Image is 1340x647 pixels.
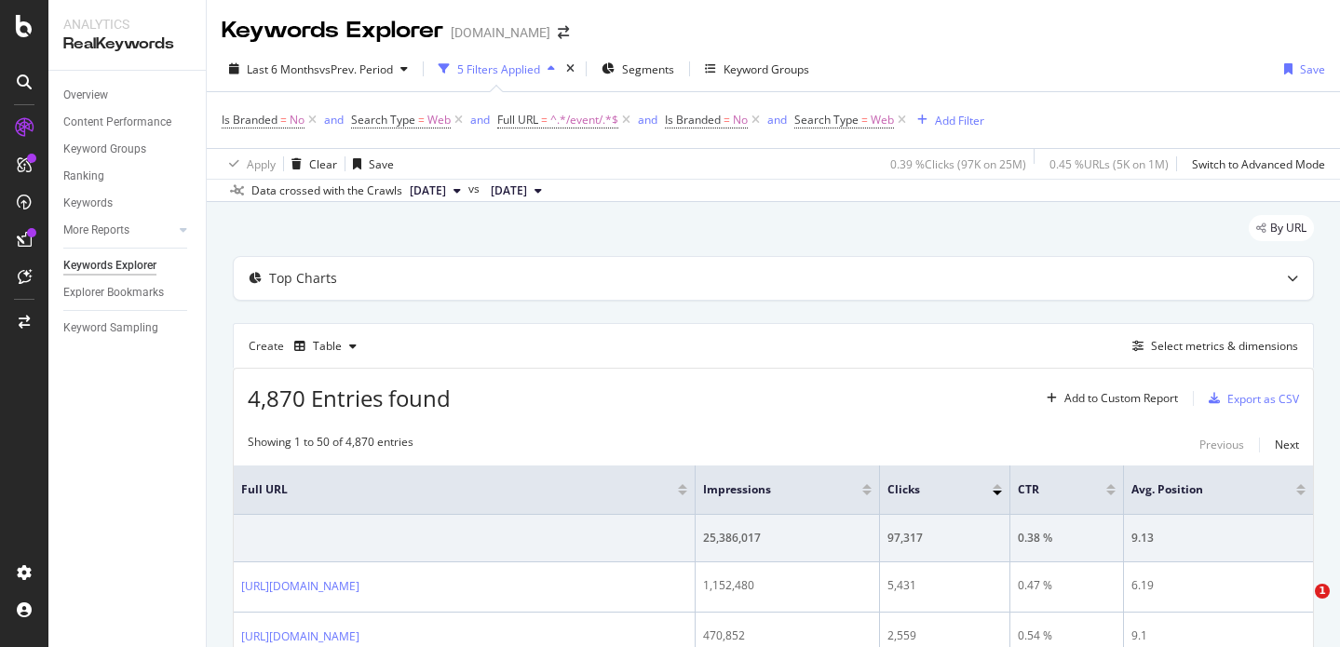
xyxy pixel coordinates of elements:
[887,530,1002,546] div: 97,317
[1131,530,1306,546] div: 9.13
[248,383,451,413] span: 4,870 Entries found
[1064,393,1178,404] div: Add to Custom Report
[63,256,156,276] div: Keywords Explorer
[1151,338,1298,354] div: Select metrics & dimensions
[1270,222,1306,234] span: By URL
[1018,530,1116,546] div: 0.38 %
[1275,434,1299,456] button: Next
[369,156,394,172] div: Save
[269,269,337,288] div: Top Charts
[491,182,527,199] span: 2025 Mar. 1st
[665,112,721,128] span: Is Branded
[767,111,787,128] button: and
[63,194,113,213] div: Keywords
[871,107,894,133] span: Web
[910,109,984,131] button: Add Filter
[1018,627,1116,644] div: 0.54 %
[1018,481,1078,498] span: CTR
[541,112,548,128] span: =
[558,26,569,39] div: arrow-right-arrow-left
[290,107,305,133] span: No
[1018,577,1116,594] div: 0.47 %
[63,167,193,186] a: Ranking
[1131,481,1268,498] span: Avg. Position
[1131,577,1306,594] div: 6.19
[1199,437,1244,452] div: Previous
[63,140,193,159] a: Keyword Groups
[703,577,872,594] div: 1,152,480
[410,182,446,199] span: 2025 Oct. 11th
[418,112,425,128] span: =
[249,331,364,361] div: Create
[562,60,578,78] div: times
[1201,384,1299,413] button: Export as CSV
[724,112,730,128] span: =
[935,113,984,128] div: Add Filter
[63,15,191,34] div: Analytics
[887,481,965,498] span: Clicks
[468,181,483,197] span: vs
[497,112,538,128] span: Full URL
[287,331,364,361] button: Table
[1315,584,1330,599] span: 1
[63,113,193,132] a: Content Performance
[222,15,443,47] div: Keywords Explorer
[63,167,104,186] div: Ranking
[345,149,394,179] button: Save
[470,111,490,128] button: and
[63,283,193,303] a: Explorer Bookmarks
[890,156,1026,172] div: 0.39 % Clicks ( 97K on 25M )
[63,86,108,105] div: Overview
[63,318,158,338] div: Keyword Sampling
[241,577,359,596] a: [URL][DOMAIN_NAME]
[1300,61,1325,77] div: Save
[1131,627,1306,644] div: 9.1
[703,481,834,498] span: Impressions
[431,54,562,84] button: 5 Filters Applied
[222,112,277,128] span: Is Branded
[794,112,859,128] span: Search Type
[251,182,402,199] div: Data crossed with the Crawls
[697,54,817,84] button: Keyword Groups
[63,256,193,276] a: Keywords Explorer
[1125,335,1298,357] button: Select metrics & dimensions
[1049,156,1169,172] div: 0.45 % URLs ( 5K on 1M )
[767,112,787,128] div: and
[1227,391,1299,407] div: Export as CSV
[63,34,191,55] div: RealKeywords
[1184,149,1325,179] button: Switch to Advanced Mode
[63,318,193,338] a: Keyword Sampling
[451,23,550,42] div: [DOMAIN_NAME]
[550,107,618,133] span: ^.*/event/.*$
[63,221,174,240] a: More Reports
[887,627,1002,644] div: 2,559
[63,113,171,132] div: Content Performance
[1275,437,1299,452] div: Next
[324,111,344,128] button: and
[247,156,276,172] div: Apply
[594,54,682,84] button: Segments
[222,54,415,84] button: Last 6 MonthsvsPrev. Period
[324,112,344,128] div: and
[63,86,193,105] a: Overview
[241,481,650,498] span: Full URL
[703,530,872,546] div: 25,386,017
[63,283,164,303] div: Explorer Bookmarks
[1039,384,1178,413] button: Add to Custom Report
[457,61,540,77] div: 5 Filters Applied
[241,627,359,646] a: [URL][DOMAIN_NAME]
[638,112,657,128] div: and
[280,112,287,128] span: =
[63,140,146,159] div: Keyword Groups
[319,61,393,77] span: vs Prev. Period
[284,149,337,179] button: Clear
[351,112,415,128] span: Search Type
[470,112,490,128] div: and
[1277,584,1321,628] iframe: Intercom live chat
[222,149,276,179] button: Apply
[402,180,468,202] button: [DATE]
[309,156,337,172] div: Clear
[887,577,1002,594] div: 5,431
[313,341,342,352] div: Table
[703,627,872,644] div: 470,852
